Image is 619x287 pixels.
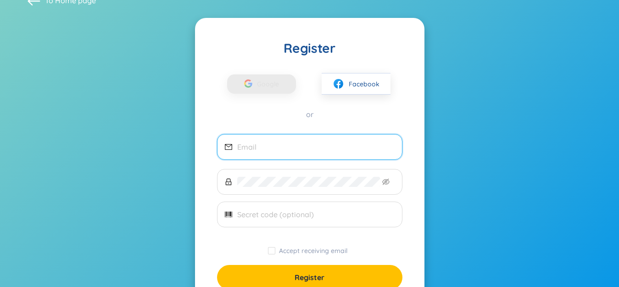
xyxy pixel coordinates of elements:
[217,40,402,56] div: Register
[322,73,390,95] button: facebookFacebook
[382,178,390,186] span: eye-invisible
[333,78,344,90] img: facebook
[225,178,232,186] span: lock
[227,74,296,94] button: Google
[257,74,284,94] span: Google
[237,209,395,219] input: Secret code (optional)
[349,79,379,89] span: Facebook
[237,142,395,152] input: Email
[225,143,232,151] span: mail
[275,247,351,255] span: Accept receiving email
[225,211,232,218] span: barcode
[217,109,402,119] div: or
[295,272,324,282] span: Register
